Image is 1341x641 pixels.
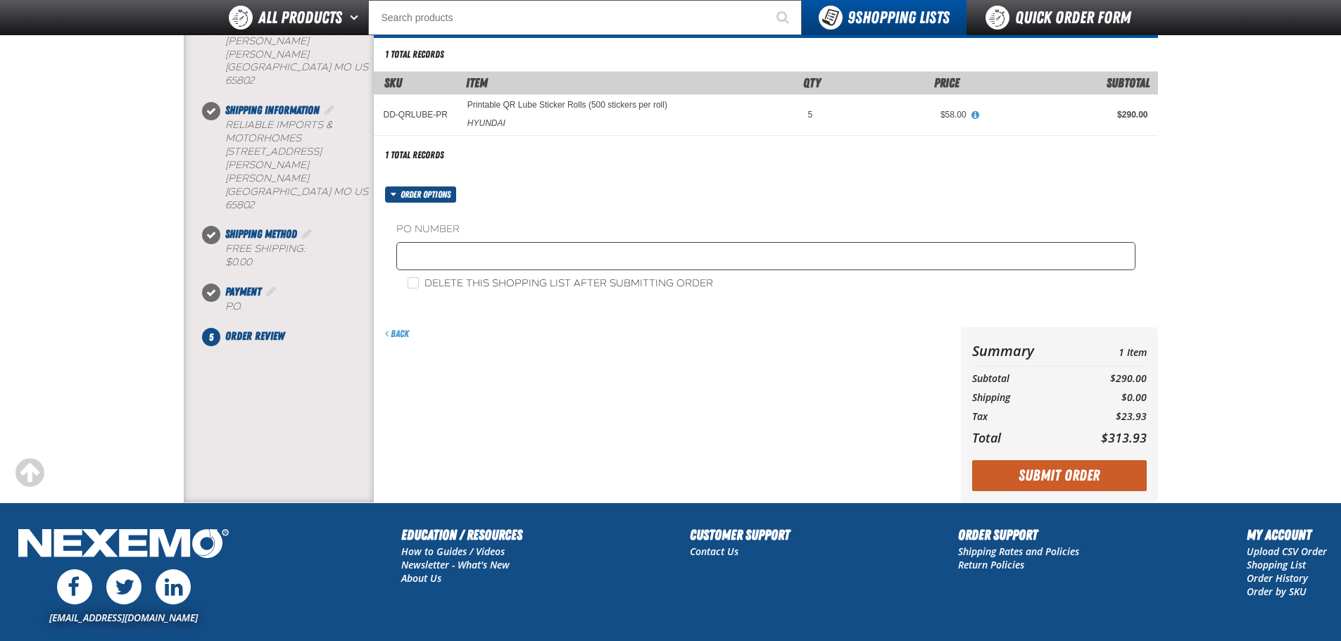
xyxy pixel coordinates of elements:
[334,186,351,198] span: MO
[972,407,1073,426] th: Tax
[467,118,505,129] div: HYUNDAI
[264,285,278,298] a: Edit Payment
[1247,585,1307,598] a: Order by SKU
[14,457,45,488] div: Scroll to the top
[225,61,331,73] span: [GEOGRAPHIC_DATA]
[14,524,233,566] img: Nexemo Logo
[1101,429,1147,446] span: $313.93
[848,8,855,27] strong: 9
[322,103,336,117] a: Edit Shipping Information
[211,226,374,284] li: Shipping Method. Step 3 of 5. Completed
[385,48,444,61] div: 1 total records
[972,460,1147,491] button: Submit Order
[225,119,332,144] span: RELIABLE IMPORTS & MOTORHOMES
[401,558,510,571] a: Newsletter - What's New
[690,524,790,545] h2: Customer Support
[972,388,1073,407] th: Shipping
[225,103,320,117] span: Shipping Information
[385,328,409,339] a: Back
[354,186,368,198] span: US
[225,199,254,211] bdo: 65802
[690,545,738,558] a: Contact Us
[225,300,374,314] div: P.O.
[958,545,1079,558] a: Shipping Rates and Policies
[1107,75,1150,90] span: Subtotal
[334,61,351,73] span: MO
[1072,407,1146,426] td: $23.93
[401,545,505,558] a: How to Guides / Videos
[385,186,457,203] button: Order options
[225,329,284,343] span: Order Review
[401,524,522,545] h2: Education / Resources
[967,109,985,122] button: View All Prices for Printable QR Lube Sticker Rolls (500 stickers per roll)
[225,75,254,87] bdo: 65802
[1247,524,1327,545] h2: My Account
[396,223,1135,236] label: PO Number
[384,75,402,90] a: SKU
[467,101,667,110] a: Printable QR Lube Sticker Rolls (500 stickers per roll)
[225,285,261,298] span: Payment
[374,95,458,135] td: DD-QRLUBE-PR
[972,369,1073,388] th: Subtotal
[1072,338,1146,363] td: 1 Item
[848,8,950,27] span: Shopping Lists
[211,102,374,226] li: Shipping Information. Step 2 of 5. Completed
[1247,545,1327,558] a: Upload CSV Order
[385,148,444,162] div: 1 total records
[1072,388,1146,407] td: $0.00
[258,5,342,30] span: All Products
[211,284,374,328] li: Payment. Step 4 of 5. Completed
[300,227,314,241] a: Edit Shipping Method
[354,61,368,73] span: US
[408,277,713,291] label: Delete this shopping list after submitting order
[958,558,1024,571] a: Return Policies
[1072,369,1146,388] td: $290.00
[807,110,812,120] span: 5
[211,328,374,345] li: Order Review. Step 5 of 5. Not Completed
[408,277,419,288] input: Delete this shopping list after submitting order
[466,75,488,90] span: Item
[401,571,441,585] a: About Us
[832,109,966,120] div: $58.00
[225,186,331,198] span: [GEOGRAPHIC_DATA]
[803,75,821,90] span: Qty
[972,338,1073,363] th: Summary
[401,186,456,203] span: Order options
[1247,571,1308,585] a: Order History
[225,256,252,268] strong: $0.00
[972,426,1073,449] th: Total
[1247,558,1306,571] a: Shopping List
[202,328,220,346] span: 5
[49,611,198,624] a: [EMAIL_ADDRESS][DOMAIN_NAME]
[986,109,1148,120] div: $290.00
[225,227,297,241] span: Shipping Method
[225,243,374,269] div: Free Shipping:
[958,524,1079,545] h2: Order Support
[225,146,322,184] span: [STREET_ADDRESS][PERSON_NAME][PERSON_NAME]
[934,75,959,90] span: Price
[225,22,322,61] span: [STREET_ADDRESS][PERSON_NAME][PERSON_NAME]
